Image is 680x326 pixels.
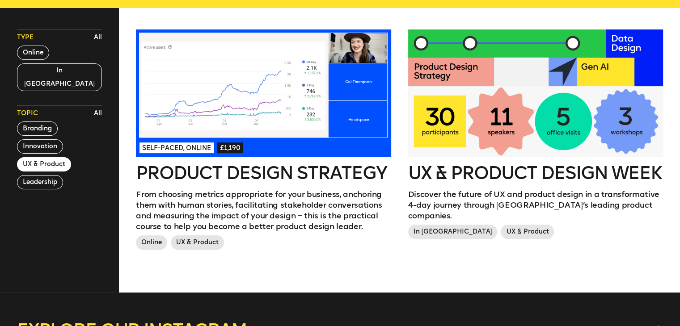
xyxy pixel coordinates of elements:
[17,63,102,91] button: In [GEOGRAPHIC_DATA]
[408,189,663,221] p: Discover the future of UX and product design in a transformative 4-day journey through [GEOGRAPHI...
[408,29,663,242] a: UX & Product Design WeekDiscover the future of UX and product design in a transformative 4-day jo...
[136,235,167,250] span: Online
[92,107,104,120] button: All
[171,235,224,250] span: UX & Product
[408,225,498,239] span: In [GEOGRAPHIC_DATA]
[408,164,663,182] h2: UX & Product Design Week
[136,164,391,182] h2: Product Design Strategy
[17,46,49,60] button: Online
[17,33,34,42] span: Type
[501,225,554,239] span: UX & Product
[136,29,391,253] a: Self-paced, Online£1,190Product Design StrategyFrom choosing metrics appropriate for your busines...
[92,31,104,44] button: All
[139,142,214,153] span: Self-paced, Online
[17,175,63,189] button: Leadership
[17,109,38,118] span: Topic
[136,189,391,232] p: From choosing metrics appropriate for your business, anchoring them with human stories, facilitat...
[217,142,243,153] span: £1,190
[17,157,71,171] button: UX & Product
[17,121,58,136] button: Branding
[17,139,63,154] button: Innovation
